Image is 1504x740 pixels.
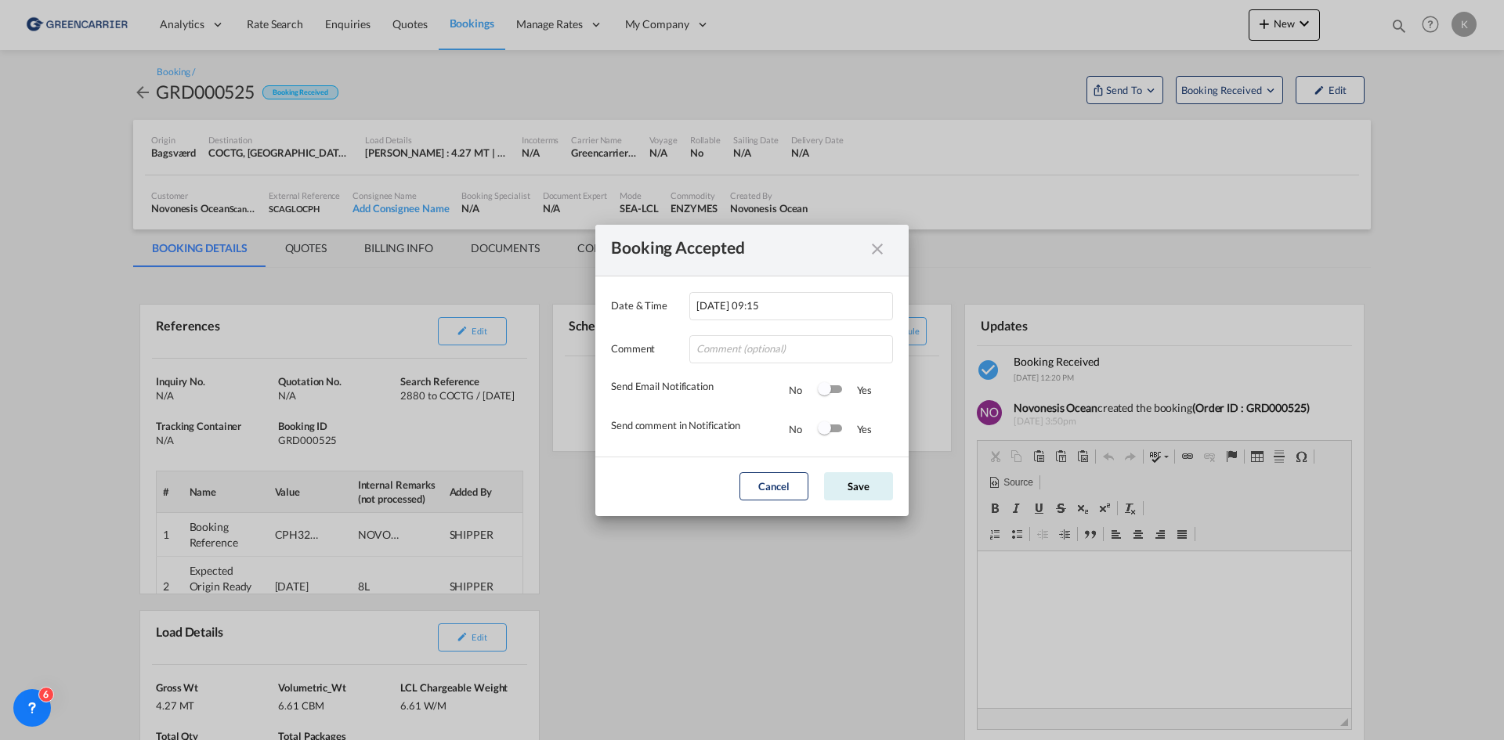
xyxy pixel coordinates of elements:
[739,472,808,500] button: Cancel
[611,378,789,402] div: Send Email Notification
[841,421,873,437] div: Yes
[789,382,818,398] div: No
[611,341,681,356] label: Comment
[818,417,841,441] md-switch: Switch 2
[595,225,909,516] md-dialog: Date & ...
[841,382,873,398] div: Yes
[689,292,893,320] input: Enter Date & Time
[16,16,358,32] body: Editor, editor2
[818,378,841,402] md-switch: Switch 1
[611,417,789,441] div: Send comment in Notification
[789,421,818,437] div: No
[611,298,681,313] label: Date & Time
[868,247,887,265] md-icon: icon-close fg-AAA8AD cursor
[689,335,893,363] input: Comment (optional)
[824,472,893,500] button: Save
[611,240,865,260] div: Booking Accepted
